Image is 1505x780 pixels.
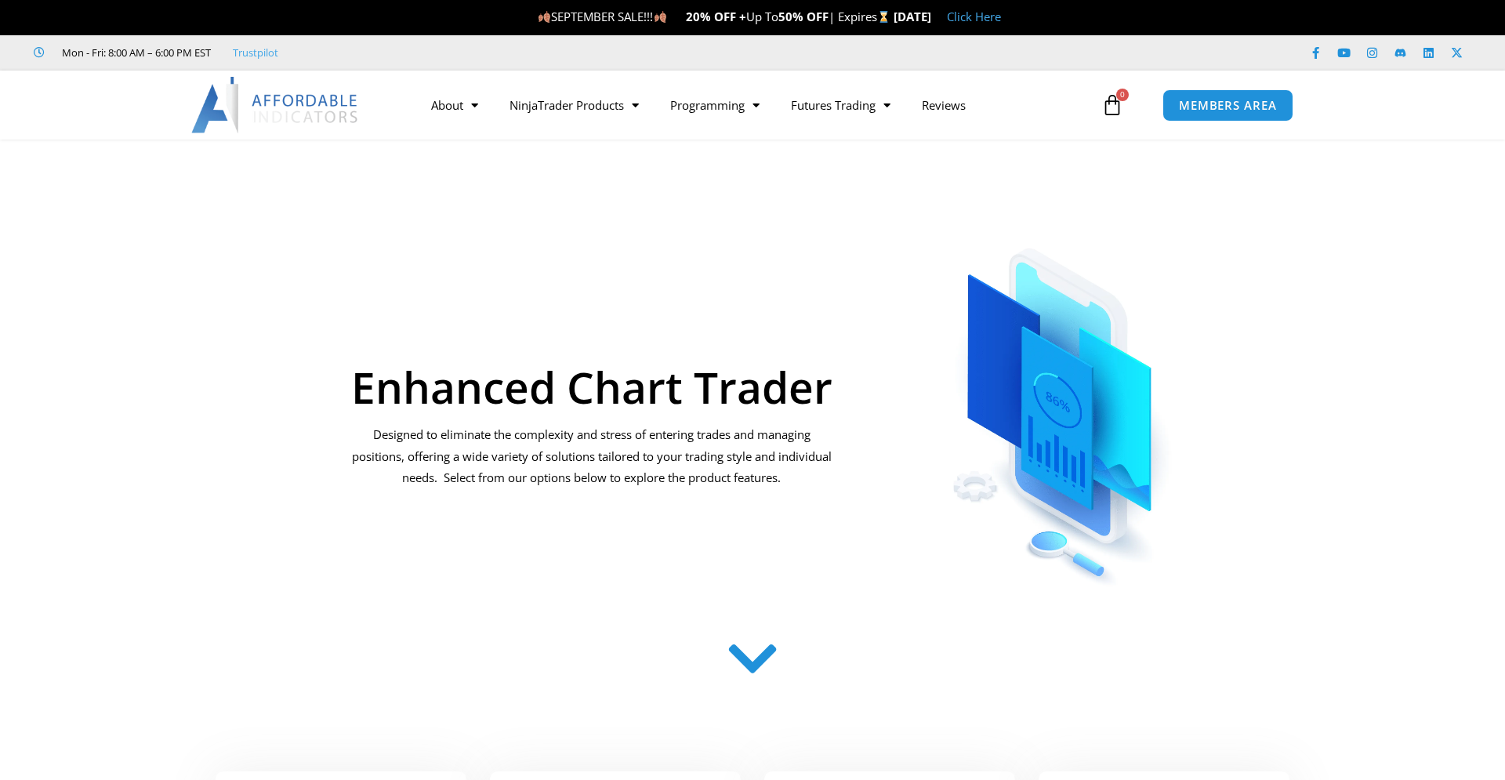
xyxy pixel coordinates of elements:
[878,11,890,23] img: ⌛
[415,87,1097,123] nav: Menu
[350,365,834,408] h1: Enhanced Chart Trader
[539,11,550,23] img: 🍂
[947,9,1001,24] a: Click Here
[1078,82,1147,128] a: 0
[1162,89,1293,122] a: MEMBERS AREA
[191,77,360,133] img: LogoAI | Affordable Indicators – NinjaTrader
[655,87,775,123] a: Programming
[775,87,906,123] a: Futures Trading
[686,9,746,24] strong: 20% OFF +
[894,9,931,24] strong: [DATE]
[538,9,893,24] span: SEPTEMBER SALE!!! Up To | Expires
[778,9,829,24] strong: 50% OFF
[906,87,981,123] a: Reviews
[415,87,494,123] a: About
[233,43,278,62] a: Trustpilot
[350,424,834,490] p: Designed to eliminate the complexity and stress of entering trades and managing positions, offeri...
[1179,100,1277,111] span: MEMBERS AREA
[58,43,211,62] span: Mon - Fri: 8:00 AM – 6:00 PM EST
[1116,89,1129,101] span: 0
[494,87,655,123] a: NinjaTrader Products
[901,210,1222,592] img: ChartTrader | Affordable Indicators – NinjaTrader
[655,11,666,23] img: 🍂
